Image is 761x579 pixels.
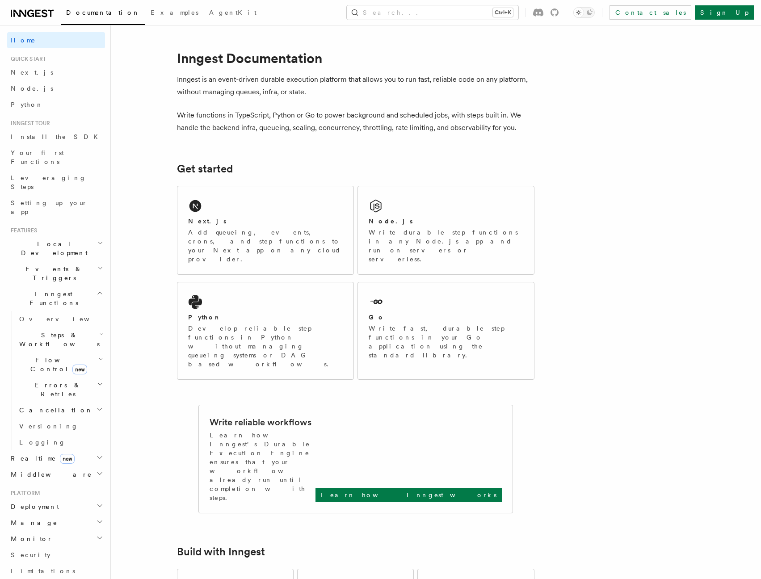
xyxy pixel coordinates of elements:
[16,381,97,399] span: Errors & Retries
[177,282,354,380] a: PythonDevelop reliable step functions in Python without managing queueing systems or DAG based wo...
[19,439,66,446] span: Logging
[7,195,105,220] a: Setting up your app
[369,217,413,226] h2: Node.js
[7,499,105,515] button: Deployment
[7,170,105,195] a: Leveraging Steps
[7,518,58,527] span: Manage
[11,199,88,215] span: Setting up your app
[188,324,343,369] p: Develop reliable step functions in Python without managing queueing systems or DAG based workflows.
[19,315,111,323] span: Overview
[321,491,496,499] p: Learn how Inngest works
[7,55,46,63] span: Quick start
[188,228,343,264] p: Add queueing, events, crons, and step functions to your Next app on any cloud provider.
[66,9,140,16] span: Documentation
[177,50,534,66] h1: Inngest Documentation
[145,3,204,24] a: Examples
[7,450,105,466] button: Realtimenew
[16,356,98,373] span: Flow Control
[209,9,256,16] span: AgentKit
[7,236,105,261] button: Local Development
[7,563,105,579] a: Limitations
[210,416,311,428] h2: Write reliable workflows
[7,466,105,482] button: Middleware
[177,186,354,275] a: Next.jsAdd queueing, events, crons, and step functions to your Next app on any cloud provider.
[7,547,105,563] a: Security
[573,7,595,18] button: Toggle dark mode
[7,289,97,307] span: Inngest Functions
[11,36,36,45] span: Home
[11,101,43,108] span: Python
[16,406,93,415] span: Cancellation
[7,261,105,286] button: Events & Triggers
[7,129,105,145] a: Install the SDK
[11,567,75,575] span: Limitations
[177,545,265,558] a: Build with Inngest
[7,145,105,170] a: Your first Functions
[19,423,78,430] span: Versioning
[11,551,50,558] span: Security
[7,120,50,127] span: Inngest tour
[7,490,40,497] span: Platform
[610,5,691,20] a: Contact sales
[7,96,105,113] a: Python
[16,327,105,352] button: Steps & Workflows
[369,324,523,360] p: Write fast, durable step functions in your Go application using the standard library.
[7,32,105,48] a: Home
[315,488,502,502] a: Learn how Inngest works
[16,434,105,450] a: Logging
[7,227,37,234] span: Features
[7,531,105,547] button: Monitor
[493,8,513,17] kbd: Ctrl+K
[177,73,534,98] p: Inngest is an event-driven durable execution platform that allows you to run fast, reliable code ...
[204,3,262,24] a: AgentKit
[188,313,221,322] h2: Python
[7,64,105,80] a: Next.js
[11,69,53,76] span: Next.js
[695,5,754,20] a: Sign Up
[7,502,59,511] span: Deployment
[151,9,198,16] span: Examples
[61,3,145,25] a: Documentation
[188,217,227,226] h2: Next.js
[7,534,53,543] span: Monitor
[7,80,105,96] a: Node.js
[177,163,233,175] a: Get started
[357,282,534,380] a: GoWrite fast, durable step functions in your Go application using the standard library.
[72,365,87,374] span: new
[7,239,97,257] span: Local Development
[357,186,534,275] a: Node.jsWrite durable step functions in any Node.js app and run on servers or serverless.
[177,109,534,134] p: Write functions in TypeScript, Python or Go to power background and scheduled jobs, with steps bu...
[11,85,53,92] span: Node.js
[210,431,315,502] p: Learn how Inngest's Durable Execution Engine ensures that your workflow already run until complet...
[7,515,105,531] button: Manage
[369,313,385,322] h2: Go
[7,311,105,450] div: Inngest Functions
[11,149,64,165] span: Your first Functions
[60,454,75,464] span: new
[11,133,103,140] span: Install the SDK
[7,454,75,463] span: Realtime
[16,402,105,418] button: Cancellation
[369,228,523,264] p: Write durable step functions in any Node.js app and run on servers or serverless.
[7,470,92,479] span: Middleware
[16,352,105,377] button: Flow Controlnew
[347,5,518,20] button: Search...Ctrl+K
[16,311,105,327] a: Overview
[11,174,86,190] span: Leveraging Steps
[16,377,105,402] button: Errors & Retries
[7,286,105,311] button: Inngest Functions
[7,264,97,282] span: Events & Triggers
[16,331,100,348] span: Steps & Workflows
[16,418,105,434] a: Versioning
